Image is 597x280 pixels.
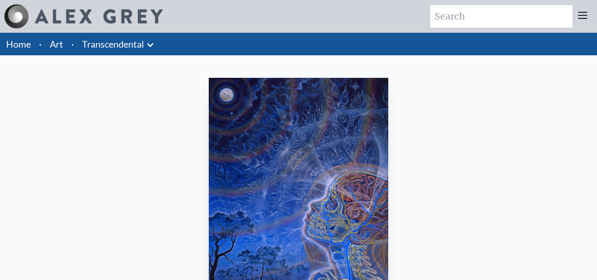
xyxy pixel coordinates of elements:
a: Home [6,38,31,50]
input: Search [430,5,572,28]
a: Transcendental [82,37,144,51]
li: · [67,33,78,55]
li: · [35,33,46,55]
a: Art [50,37,63,51]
